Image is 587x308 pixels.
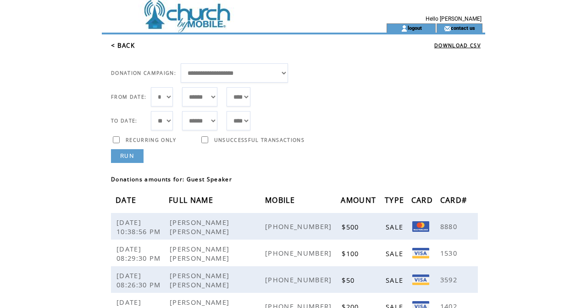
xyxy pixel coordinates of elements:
a: RUN [111,149,144,163]
span: CARD [411,193,435,210]
a: DATE [116,197,138,202]
span: 8880 [440,222,460,231]
span: SALE [386,222,405,231]
img: contact_us_icon.gif [444,25,451,32]
span: TYPE [385,193,406,210]
span: [PHONE_NUMBER] [265,248,334,258]
img: Mastercard [412,221,429,232]
span: DATE [116,193,138,210]
span: UNSUCCESSFUL TRANSACTIONS [214,137,305,143]
a: CARD# [440,197,470,202]
a: DOWNLOAD CSV [434,42,481,49]
img: account_icon.gif [401,25,408,32]
span: RECURRING ONLY [126,137,177,143]
span: [PHONE_NUMBER] [265,275,334,284]
span: [PERSON_NAME] [PERSON_NAME] [170,271,232,289]
a: FULL NAME [169,197,216,202]
span: TO DATE: [111,118,138,124]
span: DONATION CAMPAIGN: [111,70,176,76]
span: [PERSON_NAME] [PERSON_NAME] [170,244,232,263]
span: FROM DATE: [111,94,146,100]
span: 1530 [440,248,460,258]
span: MOBILE [265,193,297,210]
span: $500 [342,222,361,231]
a: logout [408,25,422,31]
a: AMOUNT [341,197,378,202]
span: [DATE] 10:38:56 PM [116,218,163,236]
a: contact us [451,25,475,31]
span: [DATE] 08:29:30 PM [116,244,163,263]
span: [PHONE_NUMBER] [265,222,334,231]
span: FULL NAME [169,193,216,210]
span: [DATE] 08:26:30 PM [116,271,163,289]
span: $50 [342,275,357,285]
img: Visa [412,274,429,285]
a: MOBILE [265,197,297,202]
span: Hello [PERSON_NAME] [426,16,482,22]
span: AMOUNT [341,193,378,210]
span: CARD# [440,193,470,210]
img: VISA [412,248,429,258]
span: SALE [386,275,405,285]
span: 3592 [440,275,460,284]
span: [PERSON_NAME] [PERSON_NAME] [170,218,232,236]
a: CARD [411,197,435,202]
span: SALE [386,249,405,258]
span: $100 [342,249,361,258]
span: Donations amounts for: Guest Speaker [111,175,232,183]
a: TYPE [385,197,406,202]
a: < BACK [111,41,135,50]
